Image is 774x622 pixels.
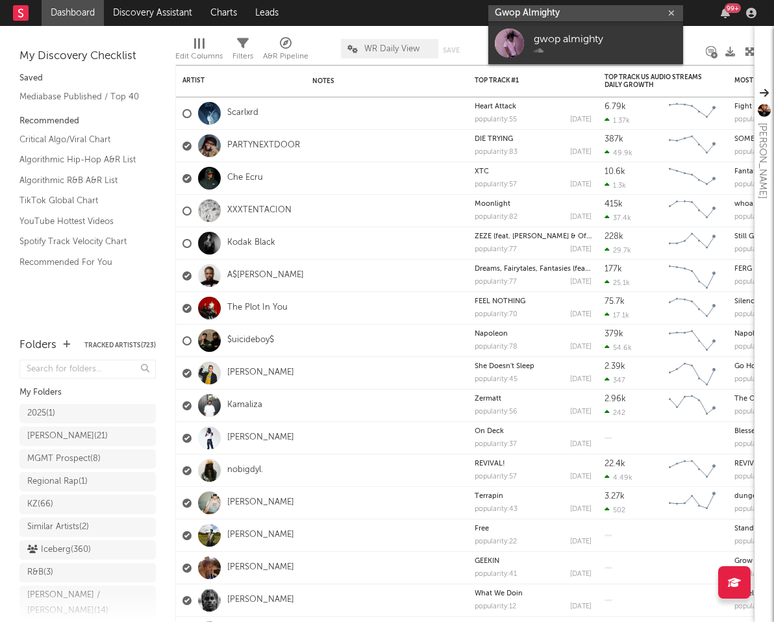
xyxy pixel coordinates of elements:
svg: Chart title [663,487,721,519]
div: 228k [605,232,623,241]
div: KZ ( 66 ) [27,497,53,512]
a: Terrapin [475,493,503,500]
a: On Deck [475,428,504,435]
div: popularity: 9 [734,408,773,416]
a: Mediabase Published / Top 40 [19,90,143,104]
div: [DATE] [570,343,592,351]
a: PARTYNEXTDOOR [227,140,300,151]
div: Free [475,525,592,532]
div: Terrapin [475,493,592,500]
div: popularity: 70 [475,311,518,318]
a: [PERSON_NAME] [227,432,294,443]
div: GEEKIN [475,558,592,565]
div: 177k [605,265,622,273]
a: Dreams, Fairytales, Fantasies (feat. [PERSON_NAME] & Salaam Remi) [475,266,702,273]
a: [PERSON_NAME](21) [19,427,156,446]
a: Scarlxrd [227,108,258,119]
div: popularity: 82 [475,214,518,221]
a: Kodak Black [227,238,275,249]
a: [PERSON_NAME] [227,595,294,606]
div: [DATE] [570,473,592,480]
a: TikTok Global Chart [19,193,143,208]
div: Recommended [19,114,156,129]
div: What We Doin [475,590,592,597]
div: On Deck [475,428,592,435]
a: Kamaliza [227,400,262,411]
a: Heart Attack [475,103,516,110]
a: [PERSON_NAME] [227,497,294,508]
div: A&R Pipeline [263,49,308,64]
a: Recommended For You [19,255,143,269]
div: [DATE] [570,506,592,513]
div: 75.7k [605,297,625,306]
a: KZ(66) [19,495,156,514]
div: Edit Columns [175,32,223,70]
div: FEEL NOTHING [475,298,592,305]
a: XXXTENTACION [227,205,292,216]
div: 2.96k [605,395,626,403]
a: She Doesn't Sleep [475,363,534,370]
div: Dreams, Fairytales, Fantasies (feat. Brent Faiyaz & Salaam Remi) [475,266,592,273]
a: FEEL NOTHING [475,298,525,305]
div: [PERSON_NAME] / [PERSON_NAME] ( 14 ) [27,588,119,619]
div: [DATE] [570,408,592,416]
a: [PERSON_NAME] [227,530,294,541]
a: [PERSON_NAME] [227,562,294,573]
a: [PERSON_NAME] [227,367,294,379]
a: Go Home [734,363,766,370]
div: gwop almighty [534,31,677,47]
svg: Chart title [663,325,721,357]
div: [DATE] [570,571,592,578]
a: A$[PERSON_NAME] [227,270,304,281]
div: 54.6k [605,343,632,352]
div: Top Track US Audio Streams Daily Growth [605,73,702,89]
div: 387k [605,135,623,143]
a: YouTube Hottest Videos [19,214,143,229]
div: popularity: 45 [475,376,518,383]
a: The Oracle [734,395,771,403]
div: 3.27k [605,492,625,501]
a: Napoleon [475,330,508,338]
a: Silence [734,298,758,305]
a: R&B(3) [19,563,156,582]
a: Moonlight [475,201,510,208]
a: XTC [475,168,489,175]
a: MGMT Prospect(8) [19,449,156,469]
div: popularity: 77 [475,279,517,286]
span: WR Daily View [364,45,419,53]
a: [PERSON_NAME] / [PERSON_NAME](14) [19,586,156,621]
a: GEEKIN [475,558,499,565]
div: [DATE] [570,116,592,123]
a: Che Ecru [227,173,263,184]
div: popularity: 12 [475,603,516,610]
div: [DATE] [570,311,592,318]
div: My Discovery Checklist [19,49,156,64]
div: 502 [605,506,625,514]
div: popularity: 55 [475,116,517,123]
a: What We Doin [475,590,523,597]
a: Similar Artists(2) [19,517,156,537]
a: dungeon [734,493,766,500]
div: popularity: 78 [475,343,518,351]
div: [DATE] [570,603,592,610]
div: Similar Artists ( 2 ) [27,519,89,535]
div: Filters [232,49,253,64]
a: REVIVAL! [734,460,765,467]
a: Spotify Track Velocity Chart [19,234,143,249]
div: Artist [182,77,280,84]
a: REVIVAL! [475,460,505,467]
svg: Chart title [663,390,721,422]
div: DIE TRYING [475,136,592,143]
a: DIE TRYING [475,136,513,143]
svg: Chart title [663,97,721,130]
div: [PERSON_NAME] ( 21 ) [27,429,108,444]
div: [DATE] [570,246,592,253]
svg: Chart title [663,454,721,487]
div: 49.9k [605,149,632,157]
div: popularity: 43 [475,506,518,513]
div: 2.39k [605,362,625,371]
button: Tracked Artists(723) [84,342,156,349]
div: popularity: 56 [475,408,518,416]
div: popularity: 41 [475,571,517,578]
button: Save [443,47,460,54]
